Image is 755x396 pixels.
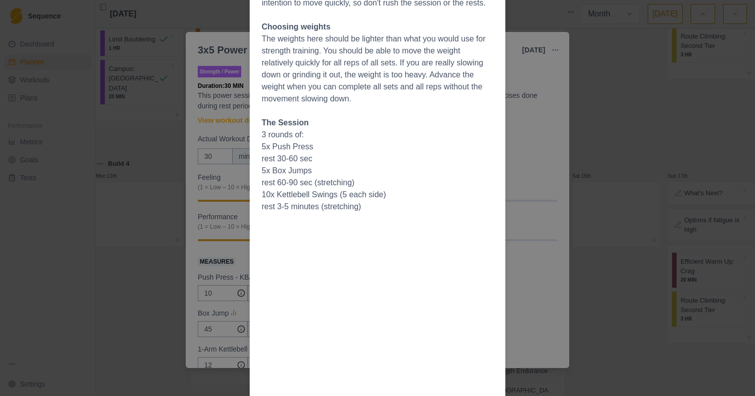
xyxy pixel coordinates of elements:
li: 5x Box Jumps [262,165,493,177]
li: rest 30-60 sec [262,153,493,165]
li: rest 60-90 sec (stretching) [262,177,493,189]
strong: The Session [262,118,309,127]
li: 5x Push Press [262,141,493,153]
strong: Choosing weights [262,22,331,31]
p: The weights here should be lighter than what you would use for strength training. You should be a... [262,33,493,105]
p: 3 rounds of: [262,129,493,141]
li: 10x Kettlebell Swings (5 each side) [262,189,493,201]
li: rest 3-5 minutes (stretching) [262,201,493,213]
